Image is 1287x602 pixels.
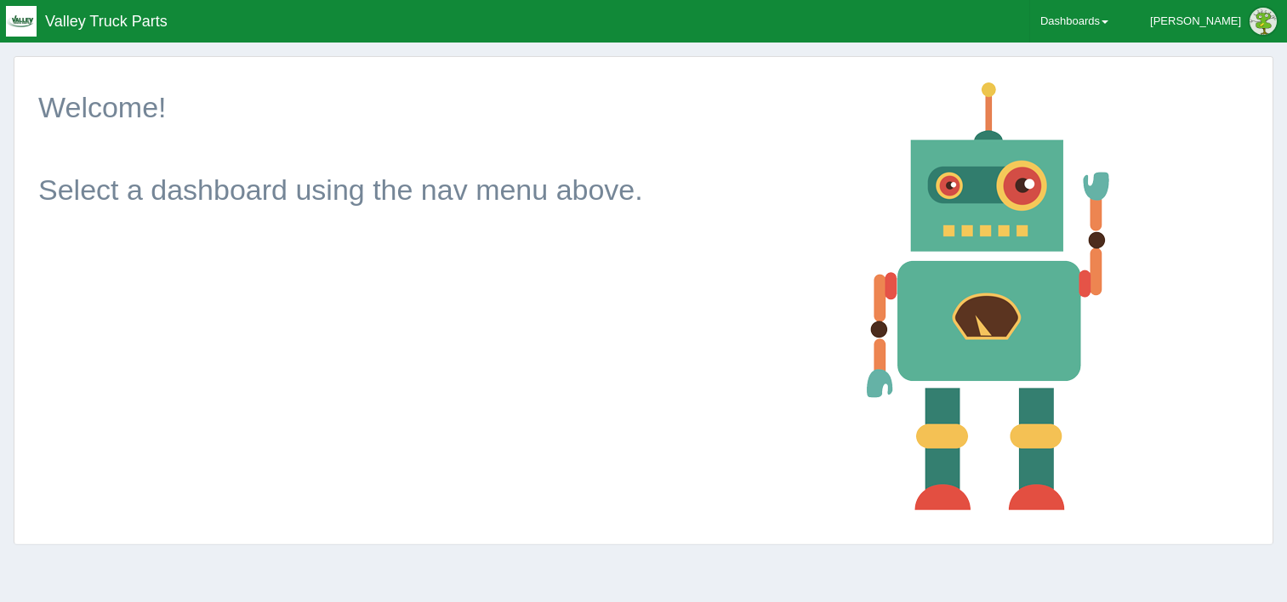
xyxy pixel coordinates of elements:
img: Profile Picture [1250,8,1277,35]
div: [PERSON_NAME] [1150,4,1241,38]
img: robot-18af129d45a23e4dba80317a7b57af8f57279c3d1c32989fc063bd2141a5b856.png [854,70,1125,522]
img: q1blfpkbivjhsugxdrfq.png [6,6,37,37]
p: Welcome! Select a dashboard using the nav menu above. [38,87,840,211]
span: Valley Truck Parts [45,13,168,30]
